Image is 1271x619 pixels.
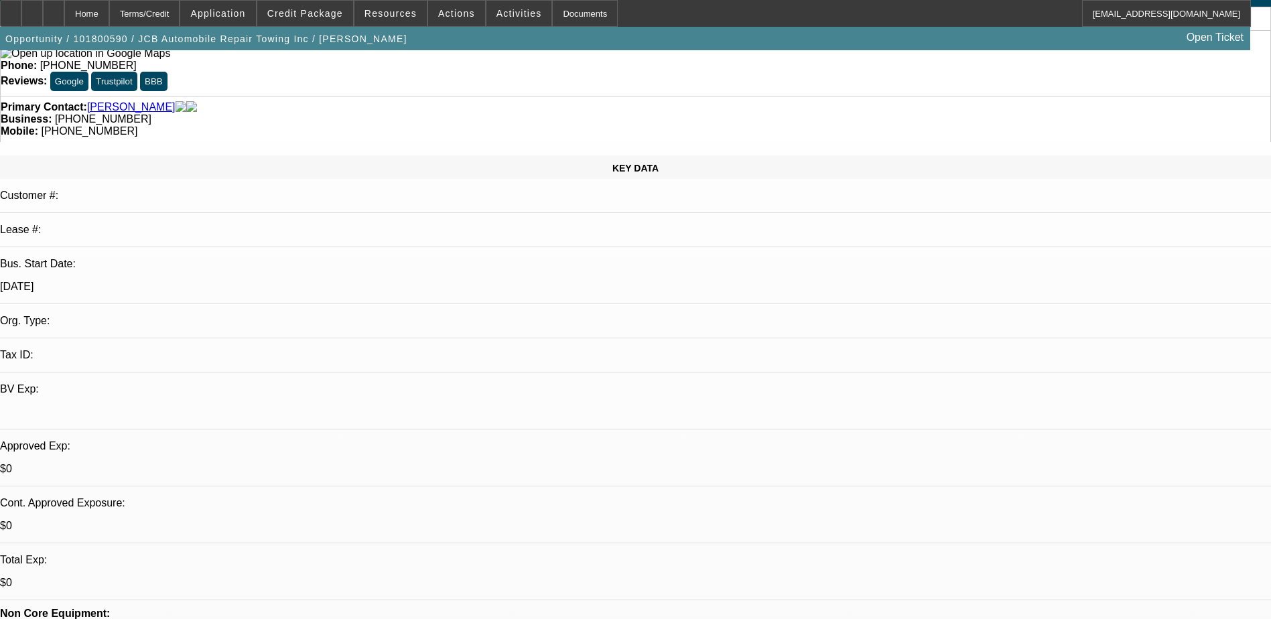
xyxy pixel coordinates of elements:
strong: Reviews: [1,75,47,86]
button: Credit Package [257,1,353,26]
span: Actions [438,8,475,19]
span: [PHONE_NUMBER] [41,125,137,137]
span: [PHONE_NUMBER] [40,60,137,71]
strong: Mobile: [1,125,38,137]
span: Application [190,8,245,19]
a: [PERSON_NAME] [87,101,176,113]
button: Google [50,72,88,91]
span: Resources [364,8,417,19]
span: Credit Package [267,8,343,19]
span: [PHONE_NUMBER] [55,113,151,125]
span: KEY DATA [612,163,659,174]
button: Application [180,1,255,26]
button: BBB [140,72,168,91]
span: Activities [496,8,542,19]
button: Trustpilot [91,72,137,91]
button: Resources [354,1,427,26]
img: facebook-icon.png [176,101,186,113]
a: View Google Maps [1,48,170,59]
strong: Business: [1,113,52,125]
strong: Phone: [1,60,37,71]
img: linkedin-icon.png [186,101,197,113]
button: Actions [428,1,485,26]
span: Opportunity / 101800590 / JCB Automobile Repair Towing Inc / [PERSON_NAME] [5,33,407,44]
button: Activities [486,1,552,26]
a: Open Ticket [1181,26,1249,49]
strong: Primary Contact: [1,101,87,113]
